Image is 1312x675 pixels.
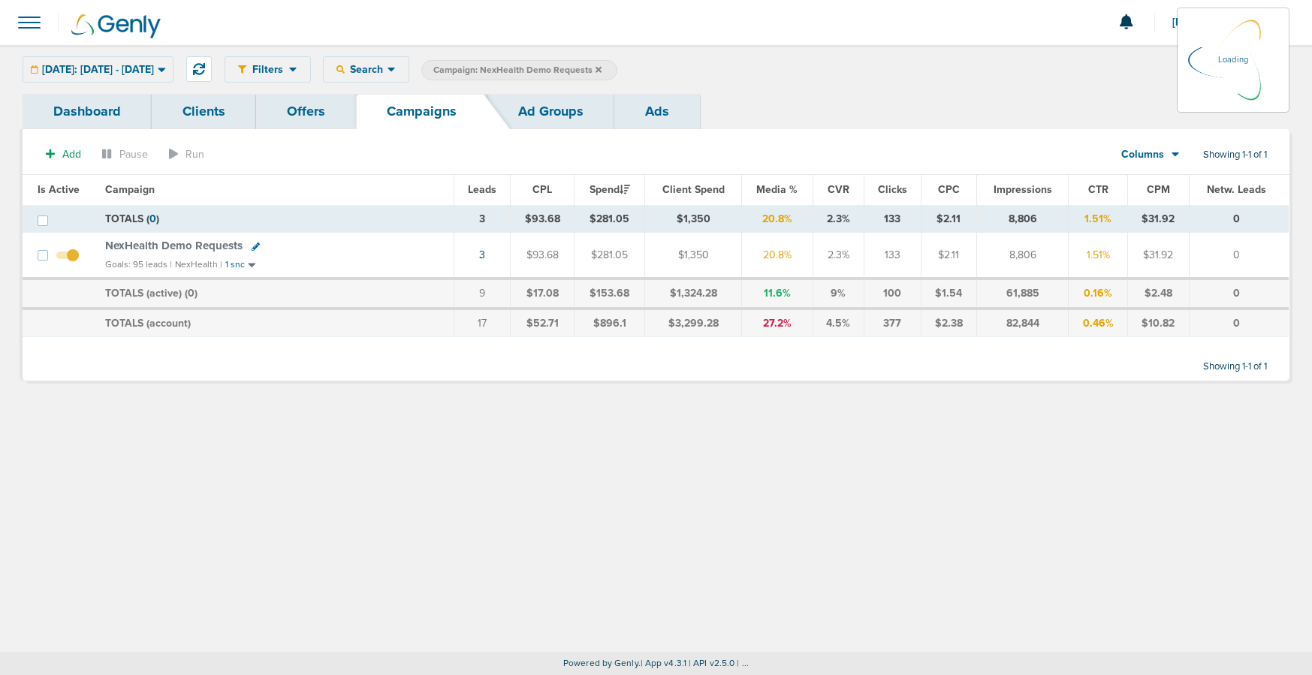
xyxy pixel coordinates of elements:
[1127,279,1189,309] td: $2.48
[864,279,921,309] td: 100
[1069,279,1128,309] td: 0.16%
[689,658,734,668] span: | API v2.5.0
[741,233,813,279] td: 20.8%
[1069,205,1128,233] td: 1.51%
[976,205,1069,233] td: 8,806
[813,233,864,279] td: 2.3%
[662,183,725,196] span: Client Spend
[1069,309,1128,337] td: 0.46%
[96,309,454,337] td: TOTALS (account)
[152,94,256,129] a: Clients
[487,94,614,129] a: Ad Groups
[921,279,977,309] td: $1.54
[976,233,1069,279] td: 8,806
[864,309,921,337] td: 377
[645,233,741,279] td: $1,350
[1189,233,1289,279] td: 0
[1127,309,1189,337] td: $10.82
[510,279,575,309] td: $17.08
[1189,205,1289,233] td: 0
[38,143,89,165] button: Add
[71,14,161,38] img: Genly
[510,205,575,233] td: $93.68
[976,309,1069,337] td: 82,844
[188,287,195,300] span: 0
[1172,17,1266,28] span: [PERSON_NAME]
[468,183,496,196] span: Leads
[741,205,813,233] td: 20.8%
[645,205,741,233] td: $1,350
[864,205,921,233] td: 133
[532,183,552,196] span: CPL
[756,183,798,196] span: Media %
[1203,360,1267,373] span: Showing 1-1 of 1
[1069,233,1128,279] td: 1.51%
[641,658,686,668] span: | App v4.3.1
[1088,183,1108,196] span: CTR
[105,239,243,252] span: NexHealth Demo Requests
[105,259,172,270] small: Goals: 95 leads |
[737,658,749,668] span: | ...
[1189,309,1289,337] td: 0
[994,183,1052,196] span: Impressions
[1189,279,1289,309] td: 0
[590,183,630,196] span: Spend
[813,205,864,233] td: 2.3%
[175,259,222,270] small: NexHealth |
[1203,149,1267,161] span: Showing 1-1 of 1
[1218,51,1248,69] p: Loading
[225,259,245,270] small: 1 snc
[864,233,921,279] td: 133
[575,279,645,309] td: $153.68
[921,309,977,337] td: $2.38
[921,205,977,233] td: $2.11
[614,94,700,129] a: Ads
[813,279,864,309] td: 9%
[976,279,1069,309] td: 61,885
[510,309,575,337] td: $52.71
[479,249,485,261] a: 3
[741,279,813,309] td: 11.6%
[38,183,80,196] span: Is Active
[1147,183,1170,196] span: CPM
[1127,233,1189,279] td: $31.92
[575,233,645,279] td: $281.05
[256,94,356,129] a: Offers
[878,183,907,196] span: Clicks
[356,94,487,129] a: Campaigns
[454,309,510,337] td: 17
[149,212,156,225] span: 0
[433,64,602,77] span: Campaign: NexHealth Demo Requests
[828,183,849,196] span: CVR
[96,205,454,233] td: TOTALS ( )
[62,148,81,161] span: Add
[96,279,454,309] td: TOTALS (active) ( )
[454,205,510,233] td: 3
[1207,183,1266,196] span: Netw. Leads
[1127,205,1189,233] td: $31.92
[921,233,977,279] td: $2.11
[741,309,813,337] td: 27.2%
[645,309,741,337] td: $3,299.28
[938,183,960,196] span: CPC
[23,94,152,129] a: Dashboard
[510,233,575,279] td: $93.68
[575,205,645,233] td: $281.05
[575,309,645,337] td: $896.1
[105,183,155,196] span: Campaign
[645,279,741,309] td: $1,324.28
[813,309,864,337] td: 4.5%
[454,279,510,309] td: 9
